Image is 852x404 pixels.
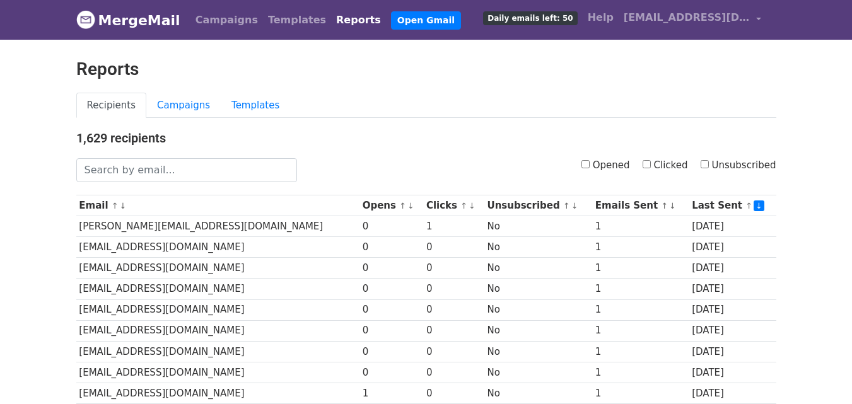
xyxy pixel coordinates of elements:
[76,383,359,403] td: [EMAIL_ADDRESS][DOMAIN_NAME]
[592,341,689,362] td: 1
[689,279,776,299] td: [DATE]
[359,383,423,403] td: 1
[592,258,689,279] td: 1
[76,299,359,320] td: [EMAIL_ADDRESS][DOMAIN_NAME]
[76,59,776,80] h2: Reports
[592,237,689,258] td: 1
[76,320,359,341] td: [EMAIL_ADDRESS][DOMAIN_NAME]
[484,279,592,299] td: No
[76,93,147,118] a: Recipients
[592,195,689,216] th: Emails Sent
[484,341,592,362] td: No
[745,201,752,211] a: ↑
[484,195,592,216] th: Unsubscribed
[76,237,359,258] td: [EMAIL_ADDRESS][DOMAIN_NAME]
[669,201,676,211] a: ↓
[359,237,423,258] td: 0
[689,383,776,403] td: [DATE]
[76,216,359,237] td: [PERSON_NAME][EMAIL_ADDRESS][DOMAIN_NAME]
[423,195,484,216] th: Clicks
[423,341,484,362] td: 0
[76,10,95,29] img: MergeMail logo
[423,320,484,341] td: 0
[581,158,630,173] label: Opened
[483,11,577,25] span: Daily emails left: 50
[423,299,484,320] td: 0
[619,5,766,35] a: [EMAIL_ADDRESS][DOMAIN_NAME]
[359,279,423,299] td: 0
[484,216,592,237] td: No
[592,362,689,383] td: 1
[592,383,689,403] td: 1
[592,299,689,320] td: 1
[689,299,776,320] td: [DATE]
[359,362,423,383] td: 0
[359,320,423,341] td: 0
[643,160,651,168] input: Clicked
[423,279,484,299] td: 0
[391,11,461,30] a: Open Gmail
[76,195,359,216] th: Email
[359,258,423,279] td: 0
[484,299,592,320] td: No
[581,160,590,168] input: Opened
[423,216,484,237] td: 1
[76,158,297,182] input: Search by email...
[423,362,484,383] td: 0
[661,201,668,211] a: ↑
[120,201,127,211] a: ↓
[592,279,689,299] td: 1
[484,237,592,258] td: No
[460,201,467,211] a: ↑
[190,8,263,33] a: Campaigns
[484,320,592,341] td: No
[689,258,776,279] td: [DATE]
[423,237,484,258] td: 0
[484,362,592,383] td: No
[563,201,570,211] a: ↑
[689,237,776,258] td: [DATE]
[76,7,180,33] a: MergeMail
[76,341,359,362] td: [EMAIL_ADDRESS][DOMAIN_NAME]
[689,362,776,383] td: [DATE]
[407,201,414,211] a: ↓
[146,93,221,118] a: Campaigns
[689,341,776,362] td: [DATE]
[643,158,688,173] label: Clicked
[571,201,578,211] a: ↓
[423,383,484,403] td: 0
[359,341,423,362] td: 0
[689,320,776,341] td: [DATE]
[478,5,582,30] a: Daily emails left: 50
[76,130,776,146] h4: 1,629 recipients
[359,216,423,237] td: 0
[359,299,423,320] td: 0
[583,5,619,30] a: Help
[484,258,592,279] td: No
[221,93,290,118] a: Templates
[754,200,764,211] a: ↓
[76,362,359,383] td: [EMAIL_ADDRESS][DOMAIN_NAME]
[76,279,359,299] td: [EMAIL_ADDRESS][DOMAIN_NAME]
[701,160,709,168] input: Unsubscribed
[592,320,689,341] td: 1
[689,216,776,237] td: [DATE]
[701,158,776,173] label: Unsubscribed
[689,195,776,216] th: Last Sent
[263,8,331,33] a: Templates
[484,383,592,403] td: No
[624,10,750,25] span: [EMAIL_ADDRESS][DOMAIN_NAME]
[399,201,406,211] a: ↑
[76,258,359,279] td: [EMAIL_ADDRESS][DOMAIN_NAME]
[359,195,423,216] th: Opens
[331,8,386,33] a: Reports
[112,201,119,211] a: ↑
[592,216,689,237] td: 1
[423,258,484,279] td: 0
[469,201,476,211] a: ↓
